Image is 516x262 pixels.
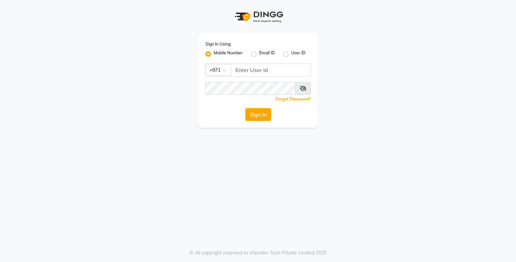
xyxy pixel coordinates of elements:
label: Email ID [259,50,275,58]
img: logo1.svg [231,7,285,27]
input: Username [205,82,296,95]
label: User ID [291,50,305,58]
label: Mobile Number [214,50,243,58]
label: Sign In Using: [205,41,231,47]
button: Sign In [245,108,271,121]
a: Forgot Password? [276,97,311,102]
input: Username [231,64,311,76]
